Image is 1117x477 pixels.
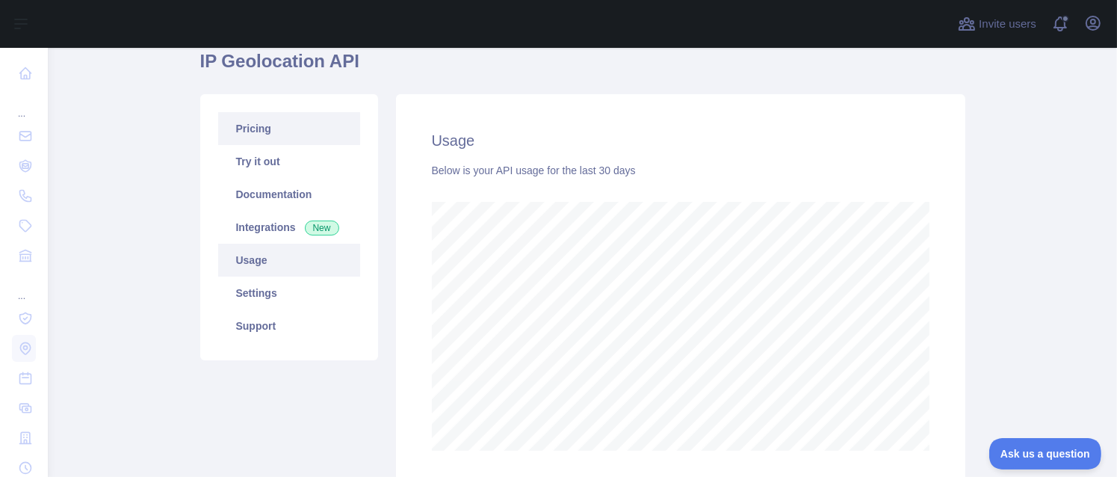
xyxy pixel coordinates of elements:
[979,16,1036,33] span: Invite users
[12,90,36,120] div: ...
[218,211,360,244] a: Integrations New
[218,244,360,277] a: Usage
[218,310,360,342] a: Support
[432,163,929,178] div: Below is your API usage for the last 30 days
[989,438,1102,470] iframe: Toggle Customer Support
[218,277,360,310] a: Settings
[955,12,1039,36] button: Invite users
[200,49,965,85] h1: IP Geolocation API
[218,145,360,178] a: Try it out
[305,221,339,236] span: New
[218,178,360,211] a: Documentation
[12,272,36,302] div: ...
[218,112,360,145] a: Pricing
[432,130,929,151] h2: Usage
